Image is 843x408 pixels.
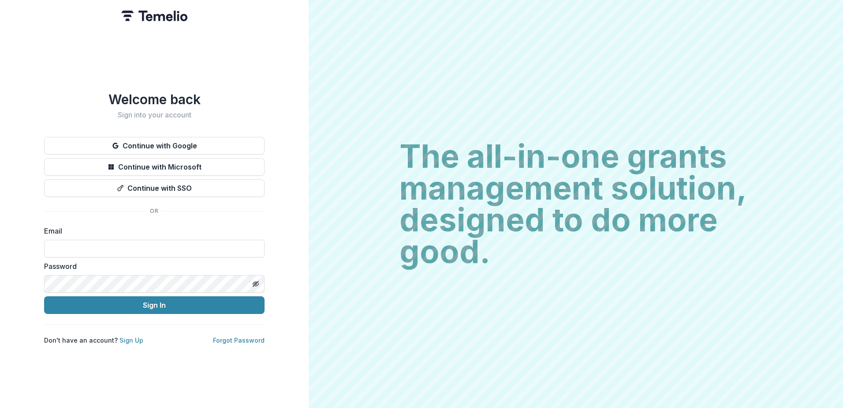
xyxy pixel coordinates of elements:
label: Password [44,261,259,272]
a: Sign Up [119,336,143,344]
button: Sign In [44,296,265,314]
button: Continue with Microsoft [44,158,265,176]
h2: Sign into your account [44,111,265,119]
p: Don't have an account? [44,336,143,345]
h1: Welcome back [44,91,265,107]
button: Continue with Google [44,137,265,155]
a: Forgot Password [213,336,265,344]
button: Toggle password visibility [249,277,263,291]
label: Email [44,226,259,236]
button: Continue with SSO [44,179,265,197]
img: Temelio [121,11,187,21]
